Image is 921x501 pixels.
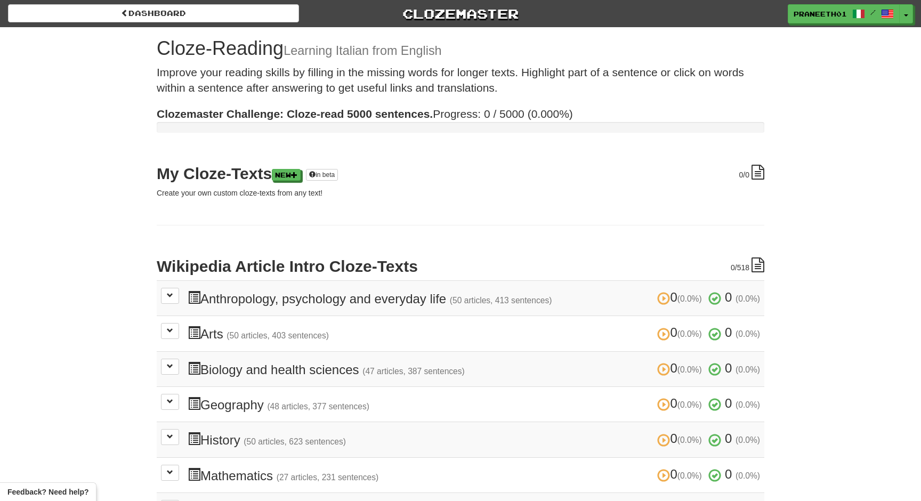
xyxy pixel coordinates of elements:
[244,437,346,446] small: (50 articles, 623 sentences)
[188,361,760,377] h3: Biology and health sciences
[677,435,702,445] small: (0.0%)
[657,467,705,481] span: 0
[731,257,764,273] div: /518
[277,473,379,482] small: (27 articles, 231 sentences)
[736,471,760,480] small: (0.0%)
[736,329,760,338] small: (0.0%)
[188,326,760,341] h3: Arts
[450,296,552,305] small: (50 articles, 413 sentences)
[157,188,764,198] p: Create your own custom cloze-texts from any text!
[725,396,732,410] span: 0
[157,108,573,120] span: Progress: 0 / 5000 (0.000%)
[657,431,705,446] span: 0
[657,396,705,410] span: 0
[739,165,764,180] div: /0
[725,361,732,375] span: 0
[736,435,760,445] small: (0.0%)
[272,169,301,181] a: New
[677,471,702,480] small: (0.0%)
[725,325,732,340] span: 0
[870,9,876,16] span: /
[725,467,732,481] span: 0
[157,108,433,120] strong: Clozemaster Challenge: Cloze-read 5000 sentences.
[739,171,744,179] span: 0
[157,38,764,59] h1: Cloze-Reading
[157,257,764,275] h2: Wikipedia Article Intro Cloze-Texts
[736,365,760,374] small: (0.0%)
[677,365,702,374] small: (0.0%)
[8,4,299,22] a: Dashboard
[677,400,702,409] small: (0.0%)
[362,367,465,376] small: (47 articles, 387 sentences)
[657,361,705,375] span: 0
[794,9,847,19] span: praneeth01
[788,4,900,23] a: praneeth01 /
[188,467,760,483] h3: Mathematics
[227,331,329,340] small: (50 articles, 403 sentences)
[284,44,441,58] small: Learning Italian from English
[188,397,760,412] h3: Geography
[731,263,735,272] span: 0
[725,290,732,304] span: 0
[657,290,705,304] span: 0
[157,64,764,96] p: Improve your reading skills by filling in the missing words for longer texts. Highlight part of a...
[315,4,606,23] a: Clozemaster
[188,290,760,306] h3: Anthropology, psychology and everyday life
[725,431,732,446] span: 0
[267,402,369,411] small: (48 articles, 377 sentences)
[7,487,88,497] span: Open feedback widget
[157,165,764,182] h2: My Cloze-Texts
[657,325,705,340] span: 0
[677,329,702,338] small: (0.0%)
[736,400,760,409] small: (0.0%)
[306,169,338,181] a: in beta
[736,294,760,303] small: (0.0%)
[188,432,760,447] h3: History
[677,294,702,303] small: (0.0%)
